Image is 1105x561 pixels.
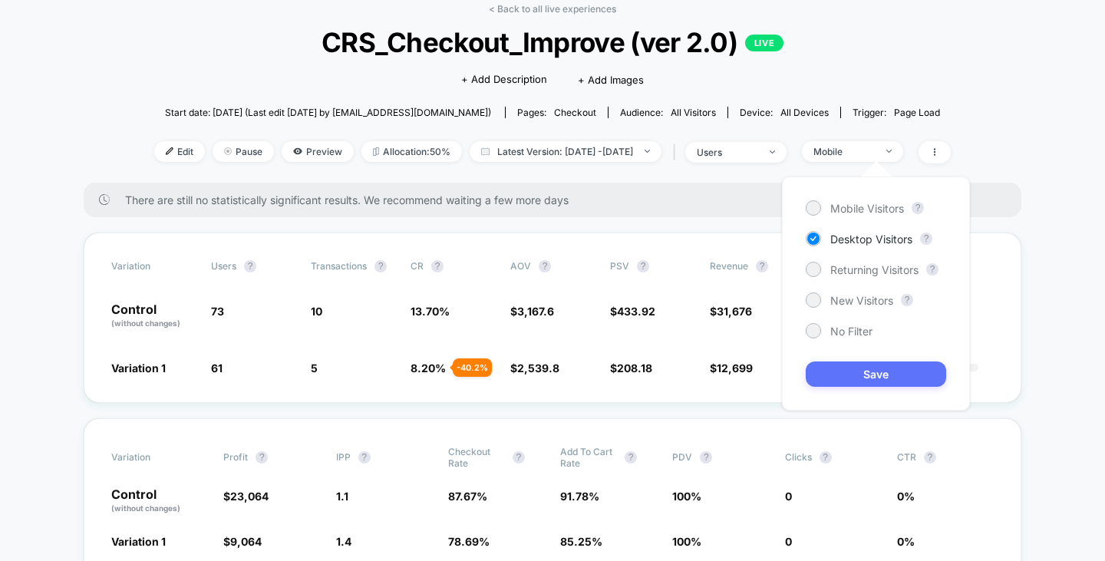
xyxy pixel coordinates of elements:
span: Variation 1 [111,361,166,375]
span: CRS_Checkout_Improve (ver 2.0) [194,26,911,58]
span: 100 % [672,490,701,503]
button: ? [700,451,712,464]
div: Pages: [517,107,596,118]
span: Revenue [710,260,748,272]
button: ? [912,202,924,214]
span: Page Load [894,107,940,118]
span: 433.92 [617,305,655,318]
span: 3,167.6 [517,305,554,318]
span: Start date: [DATE] (Last edit [DATE] by [EMAIL_ADDRESS][DOMAIN_NAME]) [165,107,491,118]
span: Clicks [785,451,812,463]
span: | [669,141,685,163]
span: Allocation: 50% [361,141,462,162]
button: ? [625,451,637,464]
span: 9,064 [230,535,262,548]
button: ? [920,233,932,245]
span: Checkout Rate [448,446,505,469]
button: ? [926,263,938,276]
button: ? [756,260,768,272]
button: Save [806,361,946,387]
span: Variation 1 [111,535,166,548]
span: Latest Version: [DATE] - [DATE] [470,141,661,162]
span: 12,699 [717,361,753,375]
div: users [697,147,758,158]
span: 73 [211,305,224,318]
span: 0 % [897,490,915,503]
span: Transactions [311,260,367,272]
button: ? [924,451,936,464]
div: - 40.2 % [453,358,492,377]
span: Preview [282,141,354,162]
span: $ [510,361,559,375]
span: CR [411,260,424,272]
span: $ [223,490,269,503]
span: Add To Cart Rate [560,446,617,469]
img: calendar [481,147,490,155]
span: Pause [213,141,274,162]
span: 61 [211,361,223,375]
span: 23,064 [230,490,269,503]
button: ? [374,260,387,272]
p: LIVE [745,35,783,51]
span: 31,676 [717,305,752,318]
span: 87.67 % [448,490,487,503]
button: ? [820,451,832,464]
span: 91.78 % [560,490,599,503]
span: No Filter [830,325,872,338]
span: $ [610,361,652,375]
img: edit [166,147,173,155]
span: $ [223,535,262,548]
button: ? [513,451,525,464]
span: 13.70 % [411,305,450,318]
span: 0 % [897,535,915,548]
p: Control [111,303,196,329]
span: 85.25 % [560,535,602,548]
img: end [224,147,232,155]
span: 0 [785,490,792,503]
img: end [645,150,650,153]
span: $ [510,305,554,318]
a: < Back to all live experiences [489,3,616,15]
span: PSV [610,260,629,272]
img: rebalance [373,147,379,156]
span: New Visitors [830,294,893,307]
span: users [211,260,236,272]
p: Control [111,488,208,514]
span: 2,539.8 [517,361,559,375]
button: ? [256,451,268,464]
span: 5 [311,361,318,375]
span: Profit [223,451,248,463]
span: 1.4 [336,535,351,548]
div: Trigger: [853,107,940,118]
span: AOV [510,260,531,272]
span: Device: [727,107,840,118]
span: $ [710,361,753,375]
button: ? [244,260,256,272]
span: Desktop Visitors [830,233,912,246]
span: 0 [785,535,792,548]
span: (without changes) [111,318,180,328]
span: 10 [311,305,322,318]
span: Edit [154,141,205,162]
span: 208.18 [617,361,652,375]
button: ? [637,260,649,272]
div: Audience: [620,107,716,118]
button: ? [431,260,444,272]
span: + Add Images [578,74,644,86]
button: ? [901,294,913,306]
span: all devices [780,107,829,118]
span: All Visitors [671,107,716,118]
span: $ [710,305,752,318]
span: (without changes) [111,503,180,513]
span: IPP [336,451,351,463]
span: Variation [111,446,196,469]
div: Mobile [813,146,875,157]
span: checkout [554,107,596,118]
span: There are still no statistically significant results. We recommend waiting a few more days [125,193,991,206]
button: ? [358,451,371,464]
button: ? [539,260,551,272]
span: PDV [672,451,692,463]
span: Returning Visitors [830,263,919,276]
img: end [886,150,892,153]
span: CTR [897,451,916,463]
